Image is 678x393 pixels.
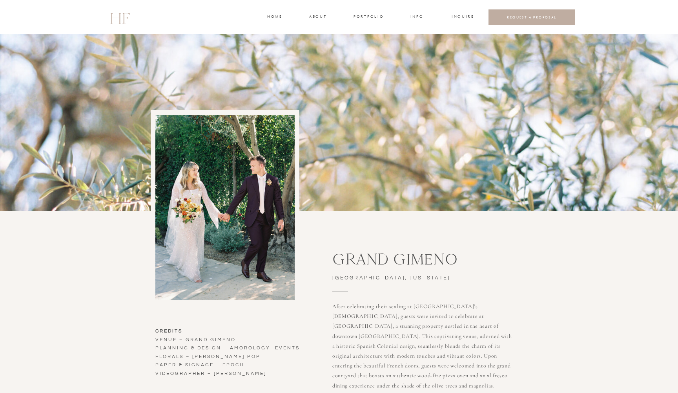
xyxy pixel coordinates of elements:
a: about [309,14,326,21]
a: REQUEST A PROPOSAL [495,15,569,19]
a: HF [110,6,129,29]
h3: After celebrating their sealing at [GEOGRAPHIC_DATA]’s [DEMOGRAPHIC_DATA], guests were invited to... [332,301,516,382]
h3: [GEOGRAPHIC_DATA], [US_STATE] [332,274,469,285]
b: CREDITS [155,329,182,334]
a: INQUIRE [452,14,473,21]
a: INFO [410,14,424,21]
a: home [267,14,282,21]
h3: Grand Gimeno [332,251,570,274]
a: portfolio [354,14,383,21]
